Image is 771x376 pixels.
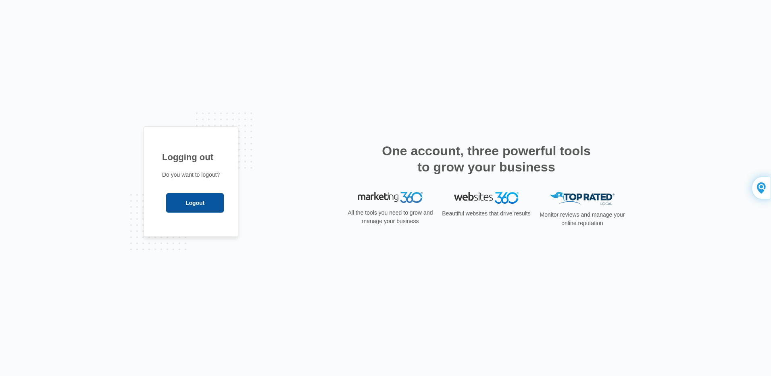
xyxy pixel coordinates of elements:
p: All the tools you need to grow and manage your business [345,209,436,226]
h1: Logging out [162,150,220,164]
p: Monitor reviews and manage your online reputation [537,211,627,228]
img: Marketing 360 [358,192,423,203]
img: Websites 360 [454,192,519,204]
h2: One account, three powerful tools to grow your business [379,143,593,175]
img: Top Rated Local [550,192,615,205]
p: Beautiful websites that drive results [441,209,531,218]
p: Do you want to logout? [162,171,220,179]
input: Logout [166,193,224,213]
